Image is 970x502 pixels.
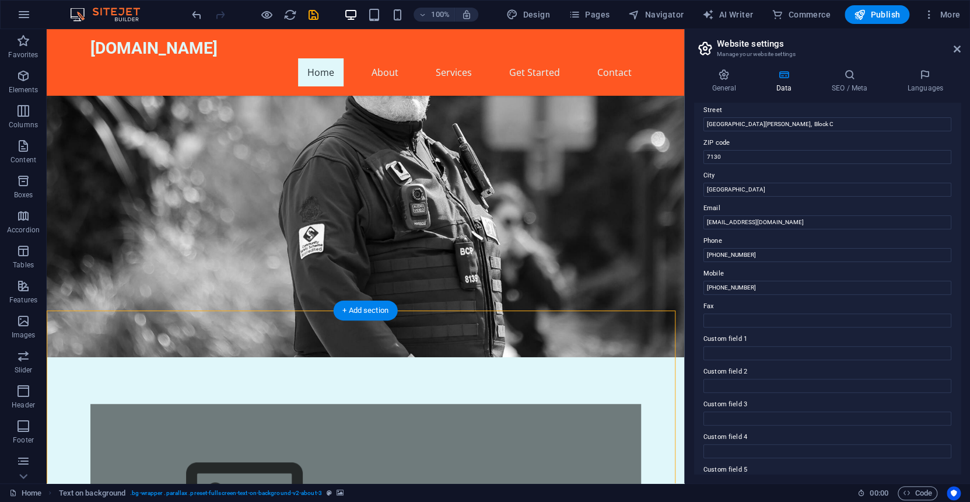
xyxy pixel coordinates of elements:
[947,486,961,500] button: Usercentrics
[870,486,888,500] span: 00 00
[190,8,204,22] i: Undo: Change text (Ctrl+Z)
[12,330,36,340] p: Images
[506,9,550,20] span: Design
[703,169,951,183] label: City
[10,155,36,165] p: Content
[703,332,951,346] label: Custom field 1
[703,201,951,215] label: Email
[717,49,937,60] h3: Manage your website settings
[890,69,961,93] h4: Languages
[59,486,126,500] span: Click to select. Double-click to edit
[283,8,297,22] i: Reload page
[260,8,274,22] button: Click here to leave preview mode and continue editing
[903,486,932,500] span: Code
[502,5,555,24] button: Design
[307,8,320,22] i: Save (Ctrl+S)
[703,299,951,313] label: Fax
[14,190,33,200] p: Boxes
[698,5,758,24] button: AI Writer
[703,267,951,281] label: Mobile
[624,5,688,24] button: Navigator
[7,225,40,235] p: Accordion
[333,301,398,320] div: + Add section
[569,9,610,20] span: Pages
[59,486,344,500] nav: breadcrumb
[814,69,890,93] h4: SEO / Meta
[13,260,34,270] p: Tables
[703,234,951,248] label: Phone
[564,5,614,24] button: Pages
[703,398,951,412] label: Custom field 3
[15,365,33,375] p: Slider
[431,8,450,22] h6: 100%
[67,8,155,22] img: Editor Logo
[9,486,41,500] a: Click to cancel selection. Double-click to open Pages
[628,9,684,20] span: Navigator
[703,365,951,379] label: Custom field 2
[283,8,297,22] button: reload
[878,489,880,497] span: :
[327,490,332,496] i: This element is a customizable preset
[130,486,322,500] span: . bg-wrapper .parallax .preset-fullscreen-text-on-background-v2-about-3
[845,5,909,24] button: Publish
[337,490,344,496] i: This element contains a background
[703,463,951,477] label: Custom field 5
[8,50,38,60] p: Favorites
[9,85,38,95] p: Elements
[772,9,831,20] span: Commerce
[703,103,951,117] label: Street
[702,9,753,20] span: AI Writer
[461,9,472,20] i: On resize automatically adjust zoom level to fit chosen device.
[9,120,38,130] p: Columns
[694,69,758,93] h4: General
[502,5,555,24] div: Design (Ctrl+Alt+Y)
[12,400,35,410] p: Header
[758,69,814,93] h4: Data
[9,295,37,305] p: Features
[703,430,951,444] label: Custom field 4
[854,9,900,20] span: Publish
[703,136,951,150] label: ZIP code
[898,486,937,500] button: Code
[919,5,965,24] button: More
[767,5,835,24] button: Commerce
[923,9,960,20] span: More
[306,8,320,22] button: save
[414,8,455,22] button: 100%
[717,39,961,49] h2: Website settings
[190,8,204,22] button: undo
[13,435,34,445] p: Footer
